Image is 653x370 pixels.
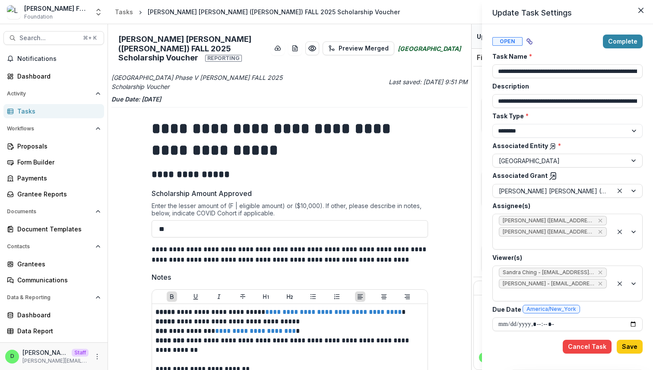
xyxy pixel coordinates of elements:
[492,305,637,314] label: Due Date
[492,201,637,210] label: Assignee(s)
[503,281,594,287] span: [PERSON_NAME] - [EMAIL_ADDRESS][DOMAIN_NAME]
[492,141,637,150] label: Associated Entity
[615,278,625,289] div: Clear selected options
[526,306,576,312] span: America/New_York
[503,229,594,235] span: [PERSON_NAME] ([EMAIL_ADDRESS][DOMAIN_NAME])
[492,171,637,180] label: Associated Grant
[615,186,625,196] div: Clear selected options
[492,52,637,61] label: Task Name
[615,227,625,237] div: Clear selected options
[492,37,523,46] span: Open
[617,340,643,354] button: Save
[523,35,536,48] button: View dependent tasks
[597,268,604,277] div: Remove Sandra Ching - sching@lavellefund.org
[492,253,637,262] label: Viewer(s)
[563,340,612,354] button: Cancel Task
[597,216,604,225] div: Remove Maryanne H. Twomey (twomeym@stjohns.edu)
[634,3,648,17] button: Close
[492,82,637,91] label: Description
[597,279,604,288] div: Remove Kate Morris - kmorris@lavellefund.org
[503,218,594,224] span: [PERSON_NAME] ([EMAIL_ADDRESS][DOMAIN_NAME])
[597,228,604,236] div: Remove Amy Park (parka@stjohns.edu)
[492,111,637,120] label: Task Type
[603,35,643,48] button: Complete
[503,269,594,275] span: Sandra Ching - [EMAIL_ADDRESS][DOMAIN_NAME]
